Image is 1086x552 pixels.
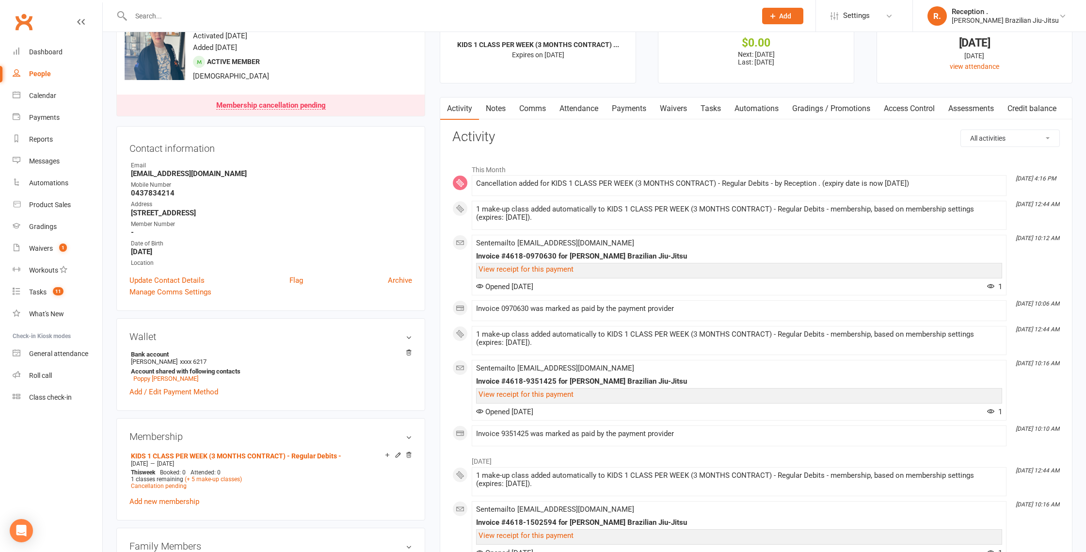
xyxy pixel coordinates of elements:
[886,50,1063,61] div: [DATE]
[131,368,407,375] strong: Account shared with following contacts
[779,12,791,20] span: Add
[29,350,88,357] div: General attendance
[133,375,198,382] a: Poppy [PERSON_NAME]
[1016,235,1059,242] i: [DATE] 10:12 AM
[29,114,60,121] div: Payments
[13,281,102,303] a: Tasks 11
[131,460,148,467] span: [DATE]
[131,476,183,483] span: 1 classes remaining
[927,6,947,26] div: R.
[10,519,33,542] div: Open Intercom Messenger
[843,5,870,27] span: Settings
[193,43,237,52] time: Added [DATE]
[129,139,412,154] h3: Contact information
[29,201,71,209] div: Product Sales
[180,358,207,365] span: xxxx 6217
[29,393,72,401] div: Class check-in
[479,97,512,120] a: Notes
[13,63,102,85] a: People
[29,70,51,78] div: People
[886,38,1063,48] div: [DATE]
[131,351,407,358] strong: Bank account
[667,50,845,66] p: Next: [DATE] Last: [DATE]
[125,19,185,80] img: image1754298728.png
[476,505,634,514] span: Sent email to [EMAIL_ADDRESS][DOMAIN_NAME]
[13,129,102,150] a: Reports
[29,92,56,99] div: Calendar
[952,7,1059,16] div: Reception .
[29,135,53,143] div: Reports
[476,471,1002,488] div: 1 make-up class added automatically to KIDS 1 CLASS PER WEEK (3 MONTHS CONTRACT) - Regular Debits...
[476,407,533,416] span: Opened [DATE]
[29,48,63,56] div: Dashboard
[479,390,574,399] a: View receipt for this payment
[131,200,412,209] div: Address
[29,244,53,252] div: Waivers
[785,97,877,120] a: Gradings / Promotions
[29,223,57,230] div: Gradings
[762,8,803,24] button: Add
[131,169,412,178] strong: [EMAIL_ADDRESS][DOMAIN_NAME]
[1016,201,1059,208] i: [DATE] 12:44 AM
[128,460,412,468] div: —
[13,172,102,194] a: Automations
[29,372,52,379] div: Roll call
[191,469,221,476] span: Attended: 0
[1016,300,1059,307] i: [DATE] 10:06 AM
[653,97,694,120] a: Waivers
[53,287,64,295] span: 11
[479,265,574,274] a: View receipt for this payment
[452,130,1060,145] h3: Activity
[1016,360,1059,367] i: [DATE] 10:16 AM
[59,244,67,252] span: 1
[131,220,412,229] div: Member Number
[185,476,242,483] a: (+ 5 make-up classes)
[950,63,999,70] a: view attendance
[131,180,412,190] div: Mobile Number
[13,238,102,260] a: Waivers 1
[1016,467,1059,474] i: [DATE] 12:44 AM
[193,32,247,40] time: Activated [DATE]
[131,239,412,248] div: Date of Birth
[29,266,58,274] div: Workouts
[13,303,102,325] a: What's New
[131,469,142,476] span: This
[29,179,68,187] div: Automations
[877,97,942,120] a: Access Control
[207,58,260,65] span: Active member
[476,179,1002,188] div: Cancellation added for KIDS 1 CLASS PER WEEK (3 MONTHS CONTRACT) - Regular Debits - by Reception ...
[1016,175,1056,182] i: [DATE] 4:16 PM
[13,260,102,281] a: Workouts
[1016,326,1059,333] i: [DATE] 12:44 AM
[13,107,102,129] a: Payments
[512,97,553,120] a: Comms
[129,497,199,506] a: Add new membership
[157,460,174,467] span: [DATE]
[987,282,1002,291] span: 1
[128,469,158,476] div: week
[667,38,845,48] div: $0.00
[131,247,412,256] strong: [DATE]
[128,9,750,23] input: Search...
[476,282,533,291] span: Opened [DATE]
[452,451,1060,467] li: [DATE]
[13,387,102,408] a: Class kiosk mode
[29,288,47,296] div: Tasks
[476,430,1002,438] div: Invoice 9351425 was marked as paid by the payment provider
[476,377,1002,386] div: Invoice #4618-9351425 for [PERSON_NAME] Brazilian Jiu-Jitsu
[289,275,303,286] a: Flag
[131,161,412,170] div: Email
[129,431,412,442] h3: Membership
[1016,425,1059,432] i: [DATE] 10:10 AM
[131,228,412,237] strong: -
[13,150,102,172] a: Messages
[388,275,412,286] a: Archive
[476,205,1002,222] div: 1 make-up class added automatically to KIDS 1 CLASS PER WEEK (3 MONTHS CONTRACT) - Regular Debits...
[13,194,102,216] a: Product Sales
[476,330,1002,347] div: 1 make-up class added automatically to KIDS 1 CLASS PER WEEK (3 MONTHS CONTRACT) - Regular Debits...
[553,97,605,120] a: Attendance
[476,519,1002,527] div: Invoice #4618-1502594 for [PERSON_NAME] Brazilian Jiu-Jitsu
[13,216,102,238] a: Gradings
[129,349,412,384] li: [PERSON_NAME]
[476,364,634,373] span: Sent email to [EMAIL_ADDRESS][DOMAIN_NAME]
